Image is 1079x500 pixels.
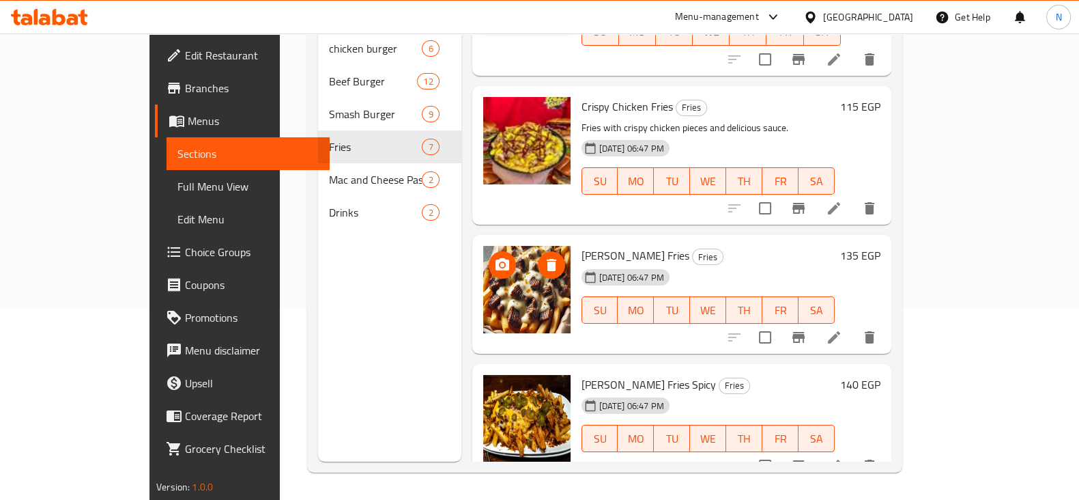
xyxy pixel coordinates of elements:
span: [PERSON_NAME] Fries [581,245,689,266]
span: 1.0.0 [192,478,213,496]
span: Select to update [751,452,779,480]
button: TU [654,167,690,195]
span: Menu disclaimer [185,342,319,359]
span: Choice Groups [185,244,319,260]
button: Branch-specific-item [782,449,815,482]
a: Grocery Checklist [155,432,330,465]
span: TU [659,429,685,449]
button: SU [581,167,618,195]
span: WE [695,171,721,191]
button: TU [654,296,690,324]
span: Fries [719,378,749,393]
span: MO [623,301,648,320]
a: Edit menu item [826,458,842,474]
button: delete [853,192,886,225]
span: Select to update [751,323,779,352]
button: TH [726,167,762,195]
span: 12 [418,75,438,88]
span: Edit Menu [177,211,319,227]
button: SA [799,167,835,195]
a: Edit menu item [826,51,842,68]
img: Mitcho Lodid Fries [483,246,571,333]
div: Mac and Cheese Pasta2 [318,163,461,196]
span: TU [659,171,685,191]
button: SA [799,296,835,324]
span: Beef Burger [329,73,418,89]
span: WE [695,301,721,320]
a: Menus [155,105,330,137]
button: delete [853,321,886,354]
span: Edit Restaurant [185,47,319,64]
a: Full Menu View [167,170,330,203]
button: upload picture [489,251,516,279]
span: Grocery Checklist [185,441,319,457]
button: Branch-specific-item [782,192,815,225]
span: Full Menu View [177,178,319,195]
div: Menu-management [675,9,759,25]
span: FR [768,301,793,320]
span: SA [804,429,829,449]
button: WE [690,296,726,324]
span: Drinks [329,204,422,221]
button: delete image [538,251,565,279]
h6: 115 EGP [840,97,880,116]
span: SA [804,171,829,191]
span: [DATE] 06:47 PM [594,400,670,413]
button: TH [726,296,762,324]
div: Fries [719,378,750,394]
div: items [417,73,439,89]
span: Coupons [185,277,319,293]
a: Edit menu item [826,329,842,346]
div: chicken burger6 [318,32,461,65]
span: SA [804,301,829,320]
span: Smash Burger [329,106,422,122]
a: Upsell [155,367,330,400]
a: Branches [155,72,330,105]
div: Beef Burger12 [318,65,461,98]
span: FR [768,171,793,191]
span: Mac and Cheese Pasta [329,171,422,188]
button: TU [654,425,690,452]
button: FR [762,167,799,195]
span: Menus [188,113,319,129]
span: WE [695,429,721,449]
div: Fries [692,249,723,265]
a: Coupons [155,268,330,301]
button: MO [618,167,654,195]
span: 9 [422,108,438,121]
button: TH [726,425,762,452]
button: MO [618,296,654,324]
a: Edit menu item [826,200,842,217]
span: Fries [676,100,706,115]
img: Mitcho Lodid Fries Spicy [483,375,571,462]
span: TU [659,301,685,320]
a: Coverage Report [155,400,330,432]
span: chicken burger [329,40,422,57]
span: SU [588,171,613,191]
span: [DATE] 06:47 PM [594,142,670,155]
span: Fries [693,249,723,265]
span: [DATE] 06:47 PM [594,271,670,284]
span: Coverage Report [185,408,319,424]
button: WE [690,425,726,452]
span: 6 [422,42,438,55]
p: Fries with crispy chicken pieces and delicious sauce. [581,120,835,137]
span: 2 [422,173,438,186]
span: N [1055,10,1061,25]
img: Crispy Chicken Fries [483,97,571,184]
h6: 140 EGP [840,375,880,394]
div: Fries [329,139,422,155]
div: items [422,40,439,57]
a: Menu disclaimer [155,334,330,367]
button: delete [853,449,886,482]
span: 7 [422,141,438,154]
nav: Menu sections [318,27,461,234]
button: Branch-specific-item [782,321,815,354]
span: SU [588,301,613,320]
button: MO [618,425,654,452]
div: [GEOGRAPHIC_DATA] [823,10,913,25]
span: SU [588,429,613,449]
button: WE [690,167,726,195]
